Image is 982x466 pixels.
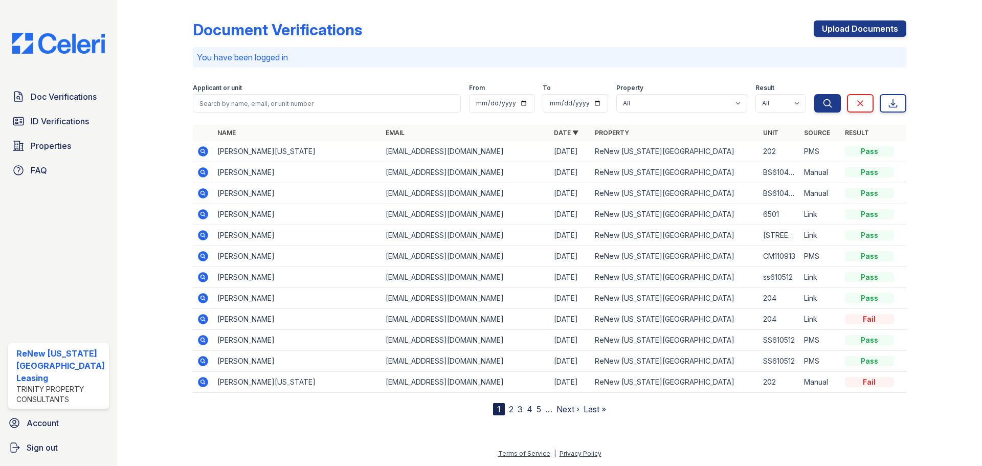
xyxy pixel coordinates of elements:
[382,183,550,204] td: [EMAIL_ADDRESS][DOMAIN_NAME]
[759,246,800,267] td: CM110913
[197,51,902,63] p: You have been logged in
[845,251,894,261] div: Pass
[217,129,236,137] a: Name
[591,372,759,393] td: ReNew [US_STATE][GEOGRAPHIC_DATA]
[213,372,382,393] td: [PERSON_NAME][US_STATE]
[591,141,759,162] td: ReNew [US_STATE][GEOGRAPHIC_DATA]
[591,225,759,246] td: ReNew [US_STATE][GEOGRAPHIC_DATA]
[845,129,869,137] a: Result
[560,450,601,457] a: Privacy Policy
[550,288,591,309] td: [DATE]
[550,351,591,372] td: [DATE]
[845,188,894,198] div: Pass
[213,351,382,372] td: [PERSON_NAME]
[800,162,841,183] td: Manual
[591,330,759,351] td: ReNew [US_STATE][GEOGRAPHIC_DATA]
[550,372,591,393] td: [DATE]
[8,136,109,156] a: Properties
[800,183,841,204] td: Manual
[518,404,523,414] a: 3
[800,309,841,330] td: Link
[382,351,550,372] td: [EMAIL_ADDRESS][DOMAIN_NAME]
[550,330,591,351] td: [DATE]
[4,33,113,54] img: CE_Logo_Blue-a8612792a0a2168367f1c8372b55b34899dd931a85d93a1a3d3e32e68fde9ad4.png
[4,413,113,433] a: Account
[382,141,550,162] td: [EMAIL_ADDRESS][DOMAIN_NAME]
[759,183,800,204] td: BS6104 203
[31,115,89,127] span: ID Verifications
[382,330,550,351] td: [EMAIL_ADDRESS][DOMAIN_NAME]
[591,204,759,225] td: ReNew [US_STATE][GEOGRAPHIC_DATA]
[591,183,759,204] td: ReNew [US_STATE][GEOGRAPHIC_DATA]
[382,267,550,288] td: [EMAIL_ADDRESS][DOMAIN_NAME]
[759,162,800,183] td: BS6104 203
[527,404,532,414] a: 4
[550,183,591,204] td: [DATE]
[800,330,841,351] td: PMS
[814,20,906,37] a: Upload Documents
[616,84,643,92] label: Property
[543,84,551,92] label: To
[493,403,505,415] div: 1
[845,293,894,303] div: Pass
[213,162,382,183] td: [PERSON_NAME]
[469,84,485,92] label: From
[27,417,59,429] span: Account
[498,450,550,457] a: Terms of Service
[591,309,759,330] td: ReNew [US_STATE][GEOGRAPHIC_DATA]
[759,288,800,309] td: 204
[759,267,800,288] td: ss610512
[31,91,97,103] span: Doc Verifications
[800,141,841,162] td: PMS
[382,162,550,183] td: [EMAIL_ADDRESS][DOMAIN_NAME]
[759,204,800,225] td: 6501
[545,403,552,415] span: …
[800,372,841,393] td: Manual
[213,225,382,246] td: [PERSON_NAME]
[550,225,591,246] td: [DATE]
[556,404,579,414] a: Next ›
[550,309,591,330] td: [DATE]
[8,86,109,107] a: Doc Verifications
[759,351,800,372] td: SS610512
[382,372,550,393] td: [EMAIL_ADDRESS][DOMAIN_NAME]
[213,183,382,204] td: [PERSON_NAME]
[845,230,894,240] div: Pass
[591,288,759,309] td: ReNew [US_STATE][GEOGRAPHIC_DATA]
[386,129,405,137] a: Email
[800,351,841,372] td: PMS
[16,347,105,384] div: ReNew [US_STATE][GEOGRAPHIC_DATA] Leasing
[27,441,58,454] span: Sign out
[382,225,550,246] td: [EMAIL_ADDRESS][DOMAIN_NAME]
[213,246,382,267] td: [PERSON_NAME]
[591,246,759,267] td: ReNew [US_STATE][GEOGRAPHIC_DATA]
[845,167,894,177] div: Pass
[591,351,759,372] td: ReNew [US_STATE][GEOGRAPHIC_DATA]
[595,129,629,137] a: Property
[213,309,382,330] td: [PERSON_NAME]
[550,246,591,267] td: [DATE]
[591,267,759,288] td: ReNew [US_STATE][GEOGRAPHIC_DATA]
[31,140,71,152] span: Properties
[213,141,382,162] td: [PERSON_NAME][US_STATE]
[759,330,800,351] td: SS610512
[537,404,541,414] a: 5
[4,437,113,458] a: Sign out
[800,288,841,309] td: Link
[550,204,591,225] td: [DATE]
[804,129,830,137] a: Source
[382,309,550,330] td: [EMAIL_ADDRESS][DOMAIN_NAME]
[213,330,382,351] td: [PERSON_NAME]
[509,404,514,414] a: 2
[759,372,800,393] td: 202
[763,129,778,137] a: Unit
[382,204,550,225] td: [EMAIL_ADDRESS][DOMAIN_NAME]
[16,384,105,405] div: Trinity Property Consultants
[845,314,894,324] div: Fail
[550,141,591,162] td: [DATE]
[759,225,800,246] td: [STREET_ADDRESS]
[382,246,550,267] td: [EMAIL_ADDRESS][DOMAIN_NAME]
[31,164,47,176] span: FAQ
[193,94,461,113] input: Search by name, email, or unit number
[800,267,841,288] td: Link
